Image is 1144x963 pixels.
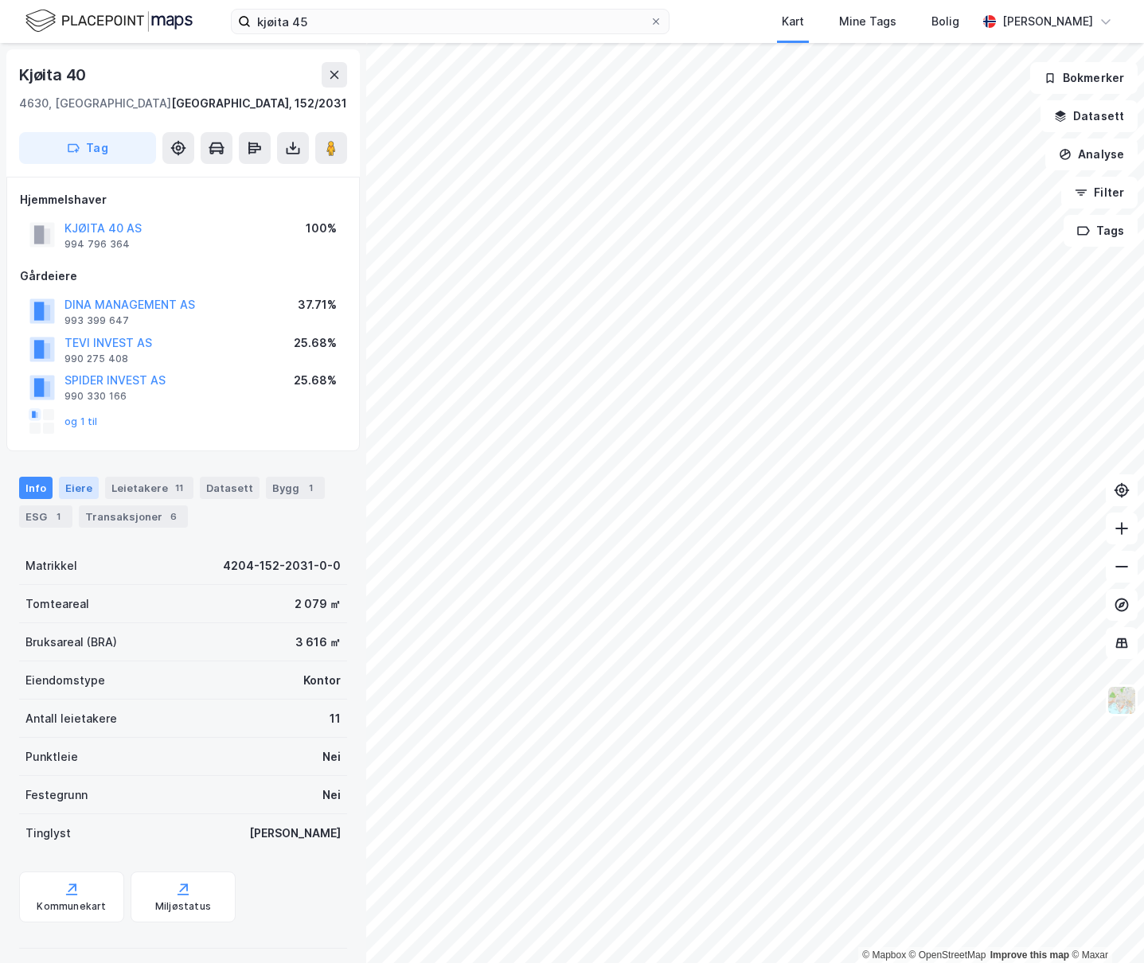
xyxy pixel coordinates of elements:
button: Tag [19,132,156,164]
div: Tomteareal [25,595,89,614]
div: Antall leietakere [25,709,117,728]
div: Nei [322,747,341,766]
iframe: Chat Widget [1064,887,1144,963]
div: ESG [19,505,72,528]
div: 100% [306,219,337,238]
div: 11 [171,480,187,496]
div: 6 [166,509,182,524]
div: 990 330 166 [64,390,127,403]
div: Kart [782,12,804,31]
a: OpenStreetMap [909,949,986,961]
div: Kontor [303,671,341,690]
div: 2 079 ㎡ [295,595,341,614]
div: 993 399 647 [64,314,129,327]
div: 4204-152-2031-0-0 [223,556,341,575]
div: Kommunekart [37,900,106,913]
div: [PERSON_NAME] [249,824,341,843]
div: 1 [50,509,66,524]
a: Mapbox [862,949,906,961]
div: Bolig [931,12,959,31]
div: Hjemmelshaver [20,190,346,209]
div: Tinglyst [25,824,71,843]
div: Mine Tags [839,12,896,31]
div: Leietakere [105,477,193,499]
div: Bygg [266,477,325,499]
div: Kjøita 40 [19,62,89,88]
div: Info [19,477,53,499]
button: Datasett [1041,100,1138,132]
img: Z [1107,685,1137,715]
div: [GEOGRAPHIC_DATA], 152/2031 [171,94,347,113]
div: Eiendomstype [25,671,105,690]
div: 11 [330,709,341,728]
div: 25.68% [294,333,337,353]
img: logo.f888ab2527a4732fd821a326f86c7f29.svg [25,7,193,35]
div: Datasett [200,477,260,499]
div: [PERSON_NAME] [1002,12,1093,31]
div: Gårdeiere [20,267,346,286]
div: 990 275 408 [64,353,128,365]
div: Miljøstatus [155,900,211,913]
div: 4630, [GEOGRAPHIC_DATA] [19,94,171,113]
div: Eiere [59,477,99,499]
a: Improve this map [990,949,1069,961]
div: Bruksareal (BRA) [25,633,117,652]
button: Bokmerker [1030,62,1138,94]
div: 37.71% [298,295,337,314]
input: Søk på adresse, matrikkel, gårdeiere, leietakere eller personer [251,10,650,33]
div: 994 796 364 [64,238,130,251]
button: Filter [1061,177,1138,209]
div: Nei [322,786,341,805]
div: Matrikkel [25,556,77,575]
div: 25.68% [294,371,337,390]
div: Transaksjoner [79,505,188,528]
div: Kontrollprogram for chat [1064,887,1144,963]
button: Tags [1064,215,1138,247]
button: Analyse [1045,138,1138,170]
div: Festegrunn [25,786,88,805]
div: 1 [303,480,318,496]
div: Punktleie [25,747,78,766]
div: 3 616 ㎡ [295,633,341,652]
